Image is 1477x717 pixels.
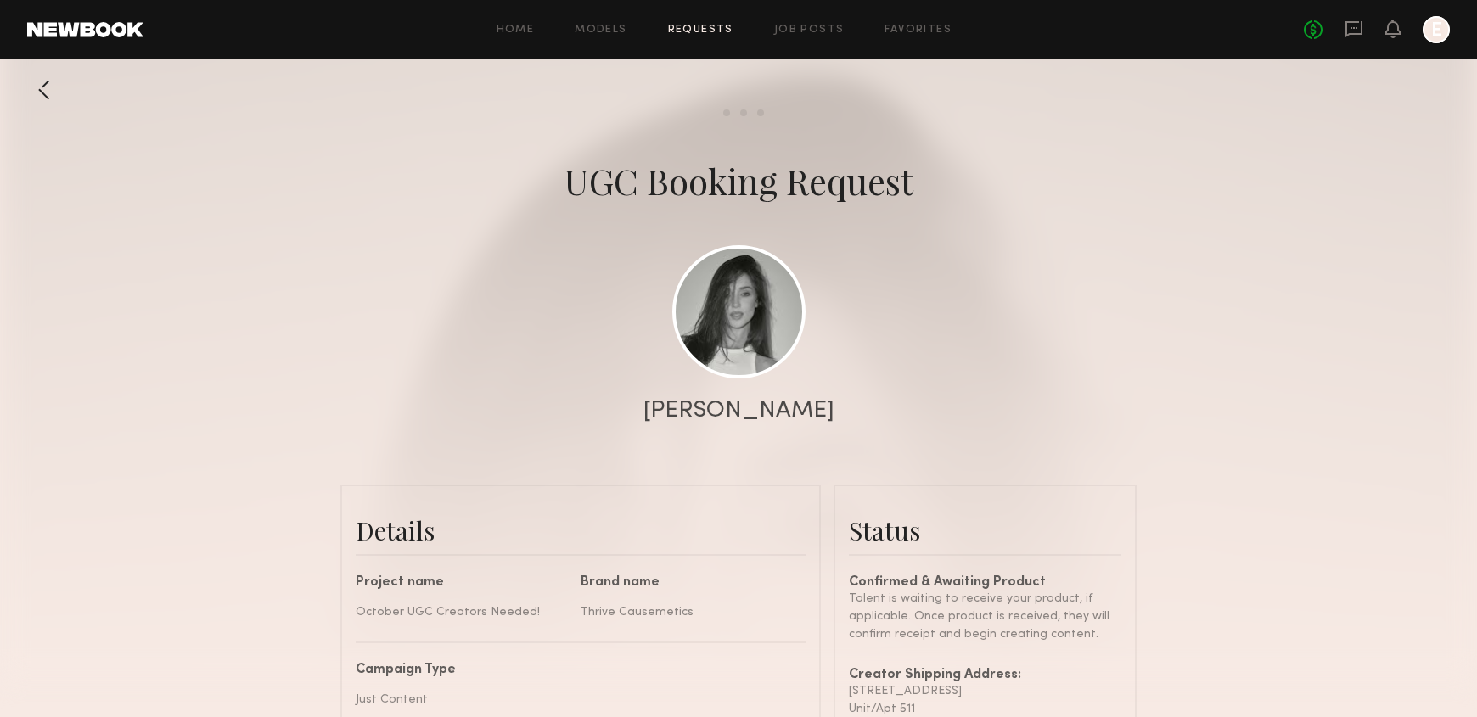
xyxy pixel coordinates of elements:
div: Brand name [581,576,793,590]
div: Just Content [356,691,793,709]
div: Thrive Causemetics [581,603,793,621]
a: E [1423,16,1450,43]
div: Status [849,513,1121,547]
div: Campaign Type [356,664,793,677]
div: Creator Shipping Address: [849,669,1121,682]
a: Models [575,25,626,36]
a: Job Posts [774,25,845,36]
a: Favorites [885,25,952,36]
a: Home [497,25,535,36]
div: [STREET_ADDRESS] [849,682,1121,700]
div: [PERSON_NAME] [643,399,834,423]
div: UGC Booking Request [564,157,913,204]
div: Talent is waiting to receive your product, if applicable. Once product is received, they will con... [849,590,1121,643]
div: Project name [356,576,568,590]
a: Requests [668,25,733,36]
div: Details [356,513,806,547]
div: October UGC Creators Needed! [356,603,568,621]
div: Confirmed & Awaiting Product [849,576,1121,590]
